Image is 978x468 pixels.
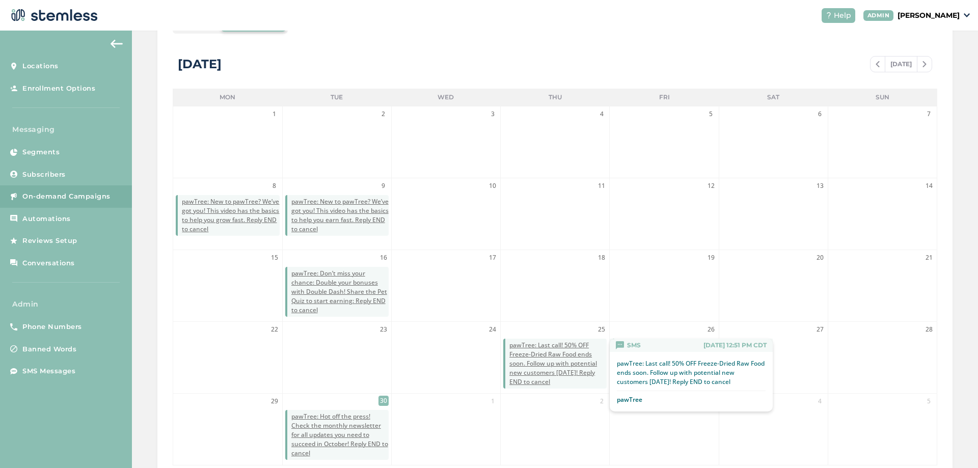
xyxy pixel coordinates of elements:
span: 8 [269,181,280,191]
img: icon_down-arrow-small-66adaf34.svg [964,13,970,17]
span: On-demand Campaigns [22,191,111,202]
span: 18 [596,253,607,263]
span: 2 [378,109,389,119]
span: 11 [596,181,607,191]
span: 20 [815,253,825,263]
li: Sun [828,89,937,106]
span: [DATE] [885,57,917,72]
span: Enrollment Options [22,84,95,94]
li: Thu [501,89,610,106]
span: 3 [487,109,498,119]
li: Fri [610,89,719,106]
span: SMS Messages [22,366,75,376]
p: [PERSON_NAME] [898,10,960,21]
p: pawTree [617,395,642,404]
span: 14 [924,181,934,191]
span: 15 [269,253,280,263]
span: Locations [22,61,59,71]
span: Conversations [22,258,75,268]
span: pawTree: Hot off the press! Check the monthly newsletter for all updates you need to succeed in O... [291,412,389,458]
li: Sat [719,89,828,106]
span: 4 [596,109,607,119]
p: pawTree: Last call! 50% OFF Freeze-Dried Raw Food ends soon. Follow up with potential new custome... [617,359,766,387]
span: 30 [378,396,389,406]
span: 28 [924,324,934,335]
span: 1 [487,396,498,406]
span: 1 [269,109,280,119]
iframe: Chat Widget [927,419,978,468]
span: 17 [487,253,498,263]
span: 24 [487,324,498,335]
span: 21 [924,253,934,263]
span: 2 [596,396,607,406]
span: 7 [924,109,934,119]
span: 10 [487,181,498,191]
span: 5 [924,396,934,406]
span: 22 [269,324,280,335]
img: icon-chevron-left-b8c47ebb.svg [876,61,880,67]
span: 23 [378,324,389,335]
img: logo-dark-0685b13c.svg [8,5,98,25]
span: Help [834,10,851,21]
span: pawTree: Last call! 50% OFF Freeze-Dried Raw Food ends soon. Follow up with potential new custome... [509,341,607,387]
span: 26 [706,324,716,335]
span: 19 [706,253,716,263]
span: 13 [815,181,825,191]
div: [DATE] [178,55,222,73]
span: 9 [378,181,389,191]
li: Tue [282,89,391,106]
span: 16 [378,253,389,263]
span: 4 [815,396,825,406]
span: pawTree: New to pawTree? We’ve got you! This video has the basics to help you earn fast. Reply EN... [291,197,389,234]
span: Phone Numbers [22,322,82,332]
span: Segments [22,147,60,157]
span: Banned Words [22,344,76,354]
span: [DATE] 12:51 PM CDT [703,341,767,350]
li: Mon [173,89,282,106]
span: 25 [596,324,607,335]
span: Subscribers [22,170,66,180]
span: Reviews Setup [22,236,77,246]
li: Wed [391,89,500,106]
span: 29 [269,396,280,406]
span: Automations [22,214,71,224]
img: icon-chevron-right-bae969c5.svg [922,61,927,67]
span: 5 [706,109,716,119]
img: icon-help-white-03924b79.svg [826,12,832,18]
span: pawTree: New to pawTree? We’ve got you! This video has the basics to help you grow fast. Reply EN... [182,197,279,234]
span: 6 [815,109,825,119]
div: ADMIN [863,10,894,21]
span: SMS [627,341,641,350]
span: 12 [706,181,716,191]
img: icon-arrow-back-accent-c549486e.svg [111,40,123,48]
span: 27 [815,324,825,335]
span: pawTree: Don’t miss your chance: Double your bonuses with Double Dash! Share the Pet Quiz to star... [291,269,389,315]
